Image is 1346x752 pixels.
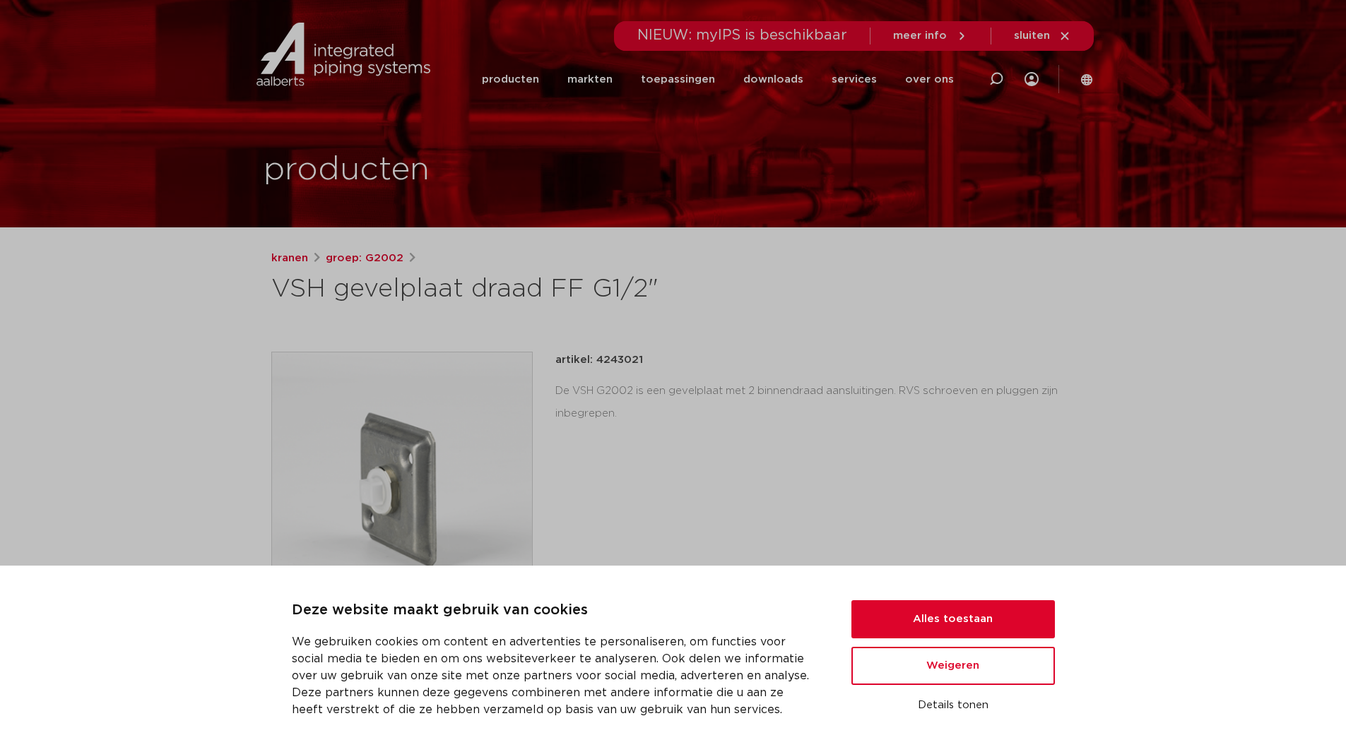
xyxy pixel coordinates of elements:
[271,250,308,267] a: kranen
[893,30,968,42] a: meer info
[743,52,803,107] a: downloads
[1025,64,1039,95] div: my IPS
[851,647,1055,685] button: Weigeren
[292,633,817,718] p: We gebruiken cookies om content en advertenties te personaliseren, om functies voor social media ...
[272,352,532,612] img: Product Image for VSH gevelplaat draad FF G1/2"
[905,52,954,107] a: over ons
[851,693,1055,717] button: Details tonen
[1014,30,1050,41] span: sluiten
[292,599,817,622] p: Deze website maakt gebruik van cookies
[271,273,802,306] h1: VSH gevelplaat draad FF G1/2"
[637,28,847,42] span: NIEUW: myIPS is beschikbaar
[893,30,947,41] span: meer info
[832,52,877,107] a: services
[264,148,430,193] h1: producten
[555,380,1075,425] div: De VSH G2002 is een gevelplaat met 2 binnendraad aansluitingen. RVS schroeven en pluggen zijn inb...
[641,52,715,107] a: toepassingen
[482,52,954,107] nav: Menu
[851,600,1055,638] button: Alles toestaan
[1014,30,1071,42] a: sluiten
[482,52,539,107] a: producten
[326,250,403,267] a: groep: G2002
[555,352,643,369] p: artikel: 4243021
[567,52,613,107] a: markten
